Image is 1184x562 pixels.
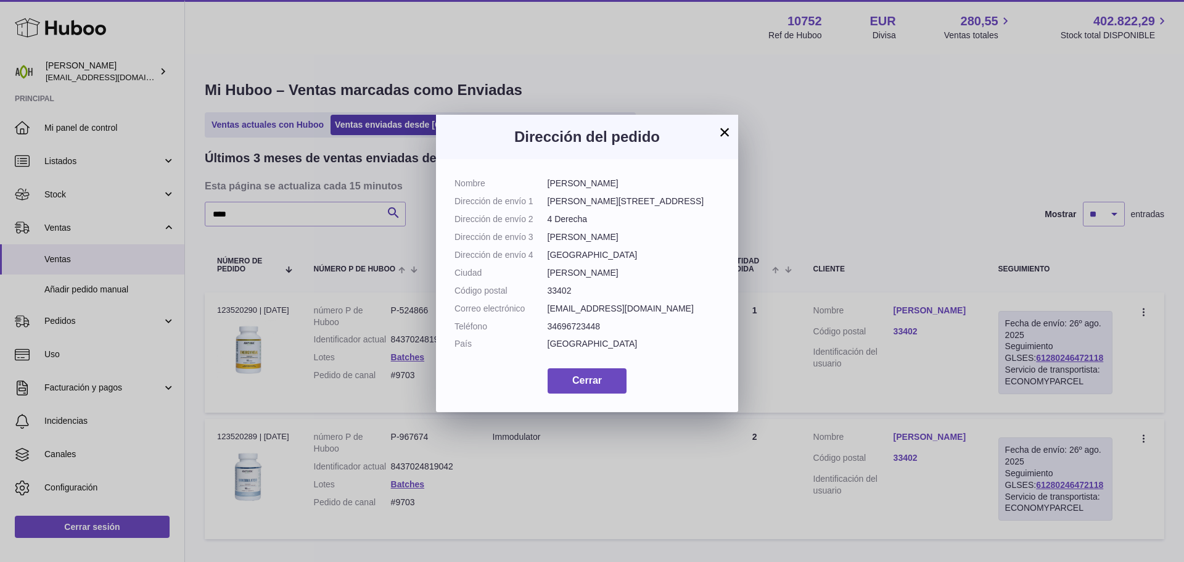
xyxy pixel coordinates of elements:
[572,375,602,386] span: Cerrar
[548,196,720,207] dd: [PERSON_NAME][STREET_ADDRESS]
[454,303,548,315] dt: Correo electrónico
[548,321,720,333] dd: 34696723448
[454,321,548,333] dt: Teléfono
[717,125,732,139] button: ×
[454,213,548,225] dt: Dirección de envío 2
[454,196,548,207] dt: Dirección de envío 1
[548,303,720,315] dd: [EMAIL_ADDRESS][DOMAIN_NAME]
[454,231,548,243] dt: Dirección de envío 3
[548,267,720,279] dd: [PERSON_NAME]
[454,127,720,147] h3: Dirección del pedido
[548,285,720,297] dd: 33402
[548,178,720,189] dd: [PERSON_NAME]
[548,213,720,225] dd: 4 Derecha
[454,338,548,350] dt: País
[548,231,720,243] dd: [PERSON_NAME]
[454,249,548,261] dt: Dirección de envío 4
[548,368,627,394] button: Cerrar
[454,285,548,297] dt: Código postal
[454,178,548,189] dt: Nombre
[548,338,720,350] dd: [GEOGRAPHIC_DATA]
[548,249,720,261] dd: [GEOGRAPHIC_DATA]
[454,267,548,279] dt: Ciudad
